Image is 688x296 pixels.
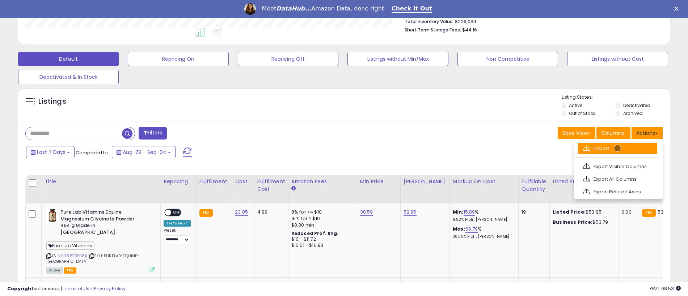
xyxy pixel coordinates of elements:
small: FBA [199,209,213,217]
li: $229,069 [405,17,657,25]
div: Min Price [360,178,397,185]
span: 2025-09-12 08:53 GMT [650,285,681,292]
a: 15.89 [464,209,475,216]
b: Pure Lab Vitamins Equine Magnesium Glycinate Powder - 454 g Made in [GEOGRAPHIC_DATA] [60,209,148,237]
div: 15% for > $10 [291,215,351,222]
div: % [453,209,513,222]
div: % [453,226,513,239]
button: Aug-29 - Sep-04 [112,146,176,158]
h5: Listings [38,96,66,107]
img: 41ePKQYfO4L._SL40_.jpg [46,209,59,223]
div: Markup on Cost [453,178,515,185]
span: | SKU: PURELAB-EQUINE-[GEOGRAPHIC_DATA] [46,253,140,264]
a: 52.95 [404,209,417,216]
button: Listings without Cost [567,52,668,66]
button: Save View [558,127,595,139]
div: Meet Amazon Data, done right. [262,5,386,12]
button: Repricing On [128,52,228,66]
button: Columns [596,127,630,139]
div: Amazon Fees [291,178,354,185]
b: Listed Price: [553,209,586,215]
span: Compared to: [76,149,109,156]
img: Profile image for Georgie [244,3,256,15]
div: Title [45,178,157,185]
b: Min: [453,209,464,215]
i: DataHub... [276,5,311,12]
button: Last 7 Days [26,146,75,158]
button: Deactivated & In Stock [18,70,119,84]
div: [PERSON_NAME] [404,178,447,185]
div: Close [674,7,681,11]
button: Actions [632,127,663,139]
div: $10 - $11.72 [291,236,351,243]
a: 23.85 [235,209,248,216]
div: Cost [235,178,251,185]
button: Non Competitive [457,52,558,66]
div: Fulfillment [199,178,229,185]
span: All listings currently available for purchase on Amazon [46,267,63,274]
p: 9.82% Profit [PERSON_NAME] [453,217,513,222]
div: 19 [522,209,544,215]
div: Fulfillable Quantity [522,178,546,193]
button: Listings without Min/Max [347,52,448,66]
a: Import [578,143,657,154]
label: Out of Stock [569,110,595,116]
strong: Copyright [7,285,34,292]
label: Archived [623,110,643,116]
a: Check It Out [392,5,432,13]
div: ASIN: [46,209,155,273]
div: 0.00 [621,209,633,215]
a: Privacy Policy [94,285,126,292]
span: 53.95 [658,209,671,215]
span: Aug-29 - Sep-04 [123,149,166,156]
span: $44.16 [462,26,477,33]
span: Last 7 Days [37,149,66,156]
b: Business Price: [553,219,592,226]
a: 38.59 [360,209,373,216]
div: 4.99 [257,209,283,215]
b: Short Term Storage Fees: [405,27,461,33]
button: Default [18,52,119,66]
small: Amazon Fees. [291,185,296,192]
p: Listing States: [562,94,670,101]
div: $53.79 [553,219,613,226]
b: Reduced Prof. Rng. [291,230,339,236]
span: Pure Lab Vitamins [46,241,94,250]
a: Export Related Asins [578,186,657,197]
button: Filters [139,127,167,140]
a: 66.79 [465,226,478,233]
b: Max: [453,226,465,232]
label: Active [569,102,582,108]
span: Columns [601,129,624,137]
th: The percentage added to the cost of goods (COGS) that forms the calculator for Min & Max prices. [449,175,518,203]
div: seller snap | | [7,286,126,292]
label: Deactivated [623,102,650,108]
a: B0887BPG8K [61,253,87,259]
div: Preset: [164,228,191,244]
div: 8% for <= $10 [291,209,351,215]
div: $53.95 [553,209,613,215]
p: 30.08% Profit [PERSON_NAME] [453,234,513,239]
a: Export All Columns [578,173,657,185]
div: Fulfillment Cost [257,178,285,193]
div: Repricing [164,178,193,185]
b: Total Inventory Value: [405,18,454,25]
div: $0.30 min [291,222,351,228]
div: $10.01 - $10.83 [291,243,351,249]
a: Terms of Use [62,285,93,292]
div: Set To Max * [164,220,191,227]
button: Repricing Off [238,52,338,66]
small: FBA [642,209,655,217]
span: FBA [64,267,76,274]
a: Export Visible Columns [578,161,657,172]
span: OFF [171,210,183,216]
div: Listed Price [553,178,615,185]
